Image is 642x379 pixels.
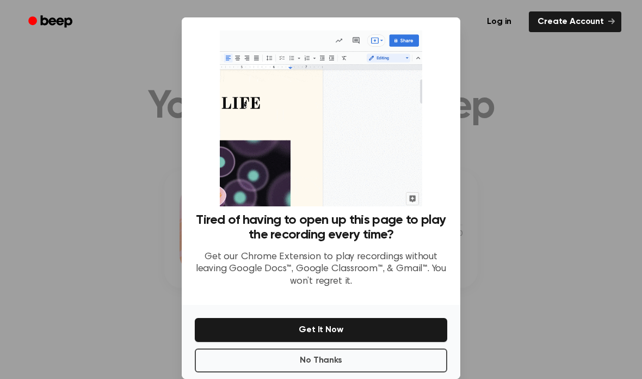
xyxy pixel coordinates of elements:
[476,9,522,34] a: Log in
[195,318,447,342] button: Get It Now
[195,251,447,288] p: Get our Chrome Extension to play recordings without leaving Google Docs™, Google Classroom™, & Gm...
[195,349,447,372] button: No Thanks
[195,213,447,242] h3: Tired of having to open up this page to play the recording every time?
[220,30,422,206] img: Beep extension in action
[21,11,82,33] a: Beep
[529,11,621,32] a: Create Account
